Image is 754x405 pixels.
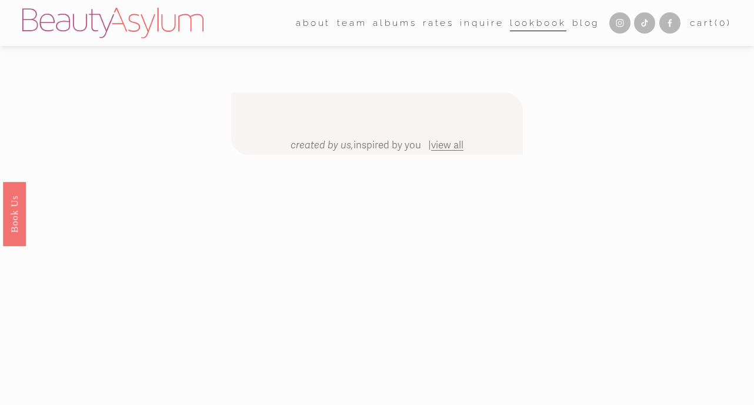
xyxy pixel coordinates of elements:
[337,14,367,32] a: folder dropdown
[291,139,431,151] span: inspired by you |
[337,15,367,31] span: team
[291,139,353,151] em: created by us,
[373,14,416,32] a: albums
[296,14,331,32] a: folder dropdown
[609,12,630,34] a: Instagram
[690,15,731,31] a: Cart(0)
[3,182,26,246] a: Book Us
[460,14,503,32] a: Inquire
[423,14,454,32] a: Rates
[572,14,599,32] a: Blog
[296,15,331,31] span: about
[510,14,566,32] a: Lookbook
[719,17,727,28] span: 0
[659,12,680,34] a: Facebook
[634,12,655,34] a: TikTok
[22,8,203,38] img: Beauty Asylum | Bridal Hair &amp; Makeup Charlotte &amp; Atlanta
[715,17,732,28] span: ( )
[431,139,463,151] a: view all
